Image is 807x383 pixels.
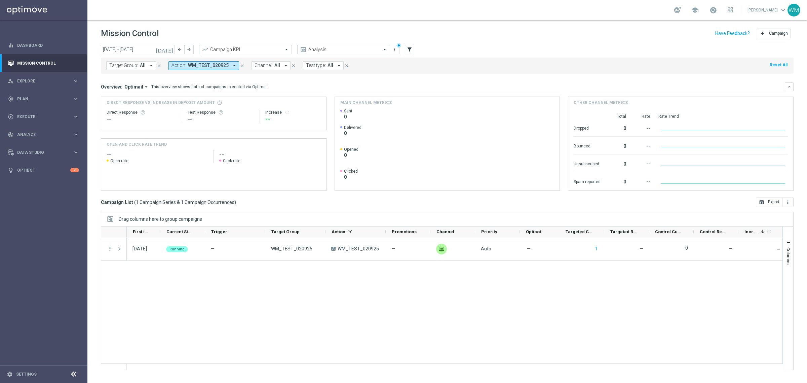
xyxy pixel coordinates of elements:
[7,168,79,173] div: lightbulb Optibot 7
[527,246,531,252] span: —
[17,115,73,119] span: Execute
[786,247,791,265] span: Columns
[291,62,297,69] button: close
[17,36,79,54] a: Dashboard
[405,45,414,54] button: filter_alt
[757,29,791,38] button: add Campaign
[396,43,401,48] div: There are unsaved changes
[7,61,79,66] button: Mission Control
[219,150,321,158] h2: --
[340,100,392,106] h4: Main channel metrics
[231,63,237,69] i: arrow_drop_down
[252,61,291,70] button: Channel: All arrow_drop_down
[7,43,79,48] button: equalizer Dashboard
[119,216,202,222] div: Row Groups
[782,198,794,207] button: more_vert
[119,216,202,222] span: Drag columns here to group campaigns
[8,167,14,173] i: lightbulb
[134,199,136,205] span: (
[481,229,497,234] span: Priority
[574,158,601,169] div: Unsubscribed
[73,96,79,102] i: keyboard_arrow_right
[166,229,194,234] span: Current Status
[655,229,682,234] span: Control Customers
[7,78,79,84] button: person_search Explore keyboard_arrow_right
[634,158,650,169] div: --
[155,45,175,55] button: [DATE]
[8,96,14,102] i: gps_fixed
[17,79,73,83] span: Explore
[274,63,280,68] span: All
[169,247,185,251] span: Running
[202,46,208,53] i: trending_up
[133,229,149,234] span: First in Range
[239,62,245,69] button: close
[634,140,650,151] div: --
[344,108,352,114] span: Sent
[8,42,14,48] i: equalizer
[101,84,122,90] h3: Overview:
[785,82,794,91] button: keyboard_arrow_down
[17,54,79,72] a: Mission Control
[17,133,73,137] span: Analyze
[240,63,244,68] i: close
[8,114,14,120] i: play_circle_outline
[344,174,358,180] span: 0
[109,63,138,68] span: Target Group:
[124,84,143,90] span: Optimail
[17,161,70,179] a: Optibot
[136,199,234,205] span: 1 Campaign Series & 1 Campaign Occurrences
[691,6,699,14] span: school
[8,114,73,120] div: Execute
[7,150,79,155] button: Data Studio keyboard_arrow_right
[344,130,361,136] span: 0
[344,62,350,69] button: close
[73,131,79,138] i: keyboard_arrow_right
[7,114,79,119] button: play_circle_outline Execute keyboard_arrow_right
[566,229,593,234] span: Targeted Customers
[188,63,229,68] span: WM_TEST_020925
[609,158,626,169] div: 0
[107,141,167,147] h4: OPEN AND CLICK RATE TREND
[166,246,188,252] colored-tag: Running
[110,158,128,164] span: Open rate
[344,152,358,158] span: 0
[344,147,358,152] span: Opened
[107,115,177,123] div: --
[756,199,794,205] multiple-options-button: Export to CSV
[283,63,289,69] i: arrow_drop_down
[284,110,290,115] i: refresh
[306,63,326,68] span: Test type:
[151,84,268,90] div: This overview shows data of campaigns executed via Optimail
[8,161,79,179] div: Optibot
[132,246,147,252] div: 02 Sep 2025, Tuesday
[7,96,79,102] button: gps_fixed Plan keyboard_arrow_right
[297,45,390,54] ng-select: Analysis
[766,229,772,234] i: refresh
[107,150,208,158] h2: --
[344,125,361,130] span: Delivered
[265,115,321,123] div: --
[122,84,151,90] button: Optimail arrow_drop_down
[760,31,765,36] i: add
[184,45,194,54] button: arrow_forward
[776,247,780,252] span: —
[8,149,73,155] div: Data Studio
[140,63,146,68] span: All
[756,198,782,207] button: open_in_browser Export
[107,110,177,115] div: Direct Response
[156,46,174,53] i: [DATE]
[175,45,184,54] button: arrow_back
[526,229,541,234] span: Optibot
[16,372,37,376] a: Settings
[8,96,73,102] div: Plan
[101,237,127,261] div: Press SPACE to select this row.
[188,110,255,115] div: Test Response
[171,63,186,68] span: Action:
[106,61,156,70] button: Target Group: All arrow_drop_down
